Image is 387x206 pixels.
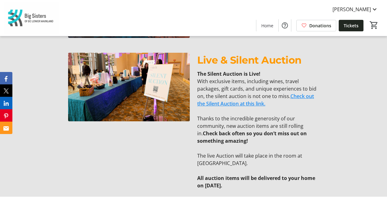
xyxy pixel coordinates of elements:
[197,93,314,107] a: Check out the Silent Auction at this link.
[197,78,319,107] p: With exclusive items, including wines, travel packages, gift cards, and unique experiences to bid...
[296,20,336,31] a: Donations
[4,2,59,34] img: Big Sisters of BC Lower Mainland's Logo
[68,53,190,121] img: undefined
[197,115,319,145] p: Thanks to the incredible generosity of our community, new auction items are still rolling in.
[197,152,319,167] p: The live Auction will take place in the room at [GEOGRAPHIC_DATA].
[328,4,383,14] button: [PERSON_NAME]
[344,22,359,29] span: Tickets
[197,130,307,144] strong: Check back often so you don’t miss out on something amazing!
[256,20,278,31] a: Home
[197,175,315,189] strong: All auction items will be delivered to your home on [DATE].
[279,19,291,32] button: Help
[309,22,331,29] span: Donations
[333,6,371,13] span: [PERSON_NAME]
[368,20,380,31] button: Cart
[261,22,273,29] span: Home
[197,70,260,77] strong: The Silent Auction is Live!
[339,20,363,31] a: Tickets
[197,54,302,66] span: Live & Silent Auction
